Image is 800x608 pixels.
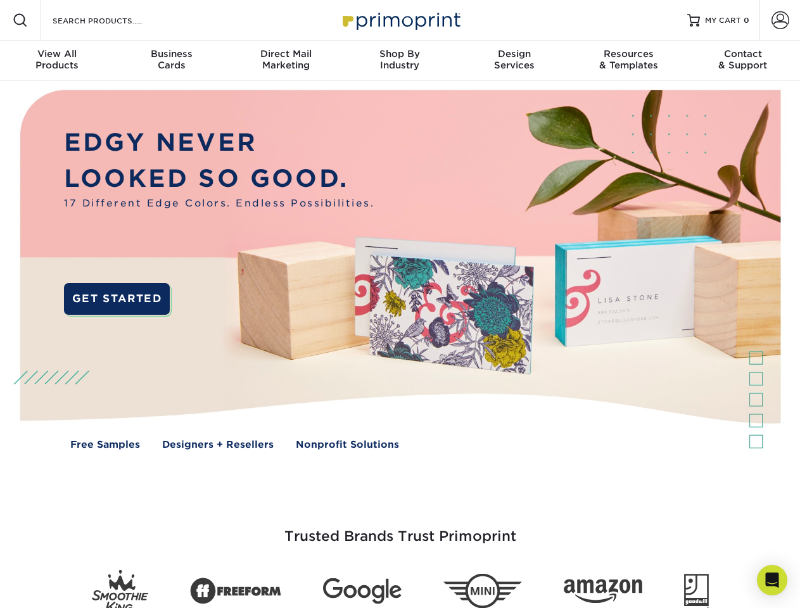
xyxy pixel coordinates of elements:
div: Industry [343,48,457,71]
a: Free Samples [70,438,140,452]
a: BusinessCards [114,41,228,81]
span: 17 Different Edge Colors. Endless Possibilities. [64,196,374,211]
a: Direct MailMarketing [229,41,343,81]
span: Shop By [343,48,457,60]
span: Design [457,48,571,60]
div: & Templates [571,48,685,71]
img: Primoprint [337,6,464,34]
div: Marketing [229,48,343,71]
p: EDGY NEVER [64,125,374,161]
div: Cards [114,48,228,71]
span: Resources [571,48,685,60]
span: 0 [744,16,749,25]
img: Amazon [564,579,642,604]
span: Business [114,48,228,60]
input: SEARCH PRODUCTS..... [51,13,175,28]
a: DesignServices [457,41,571,81]
a: Resources& Templates [571,41,685,81]
a: Shop ByIndustry [343,41,457,81]
iframe: Google Customer Reviews [3,569,108,604]
h3: Trusted Brands Trust Primoprint [30,498,771,560]
div: & Support [686,48,800,71]
a: GET STARTED [64,283,170,315]
a: Contact& Support [686,41,800,81]
span: Direct Mail [229,48,343,60]
img: Goodwill [684,574,709,608]
img: Google [323,578,402,604]
p: LOOKED SO GOOD. [64,161,374,197]
div: Open Intercom Messenger [757,565,787,595]
a: Nonprofit Solutions [296,438,399,452]
div: Services [457,48,571,71]
span: Contact [686,48,800,60]
a: Designers + Resellers [162,438,274,452]
span: MY CART [705,15,741,26]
